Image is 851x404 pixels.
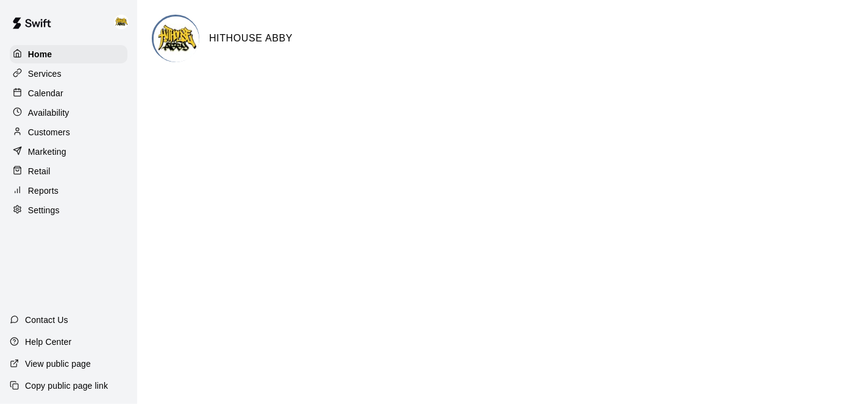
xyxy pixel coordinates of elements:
p: Settings [28,204,60,216]
div: HITHOUSE ABBY [112,10,137,34]
p: Reports [28,185,59,197]
p: Copy public page link [25,380,108,392]
img: HITHOUSE ABBY logo [154,16,199,62]
p: Home [28,48,52,60]
a: Calendar [10,84,127,102]
a: Retail [10,162,127,180]
p: Services [28,68,62,80]
p: View public page [25,358,91,370]
p: Marketing [28,146,66,158]
p: Availability [28,107,69,119]
img: HITHOUSE ABBY [114,15,129,29]
a: Availability [10,104,127,122]
a: Settings [10,201,127,219]
a: Marketing [10,143,127,161]
h6: HITHOUSE ABBY [209,30,293,46]
a: Customers [10,123,127,141]
p: Help Center [25,336,71,348]
p: Calendar [28,87,63,99]
p: Retail [28,165,51,177]
p: Contact Us [25,314,68,326]
a: Services [10,65,127,83]
p: Customers [28,126,70,138]
a: Reports [10,182,127,200]
a: Home [10,45,127,63]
